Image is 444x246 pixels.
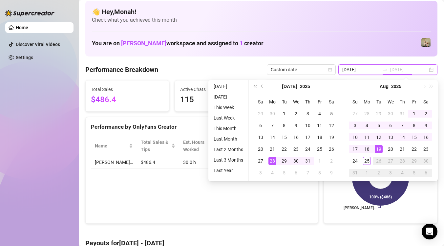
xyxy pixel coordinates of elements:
[16,55,33,60] a: Settings
[344,206,376,210] text: [PERSON_NAME]…
[326,120,337,131] td: 2025-07-12
[382,67,388,72] span: swap-right
[410,122,418,129] div: 8
[180,86,253,93] span: Active Chats
[316,133,324,141] div: 18
[422,110,430,118] div: 2
[302,155,314,167] td: 2025-07-31
[302,143,314,155] td: 2025-07-24
[266,120,278,131] td: 2025-07-07
[328,145,335,153] div: 26
[328,110,335,118] div: 5
[361,108,373,120] td: 2025-07-28
[268,145,276,153] div: 21
[420,167,432,179] td: 2025-09-06
[300,80,310,93] button: Choose a year
[361,120,373,131] td: 2025-08-04
[382,67,388,72] span: to
[420,143,432,155] td: 2025-08-23
[302,108,314,120] td: 2025-07-03
[328,169,335,177] div: 9
[420,108,432,120] td: 2025-08-02
[280,110,288,118] div: 1
[385,155,396,167] td: 2025-08-27
[280,157,288,165] div: 29
[16,42,60,47] a: Discover Viral Videos
[351,133,359,141] div: 10
[408,108,420,120] td: 2025-08-01
[257,157,264,165] div: 27
[292,110,300,118] div: 2
[302,167,314,179] td: 2025-08-07
[398,122,406,129] div: 7
[290,108,302,120] td: 2025-07-02
[211,93,246,101] li: [DATE]
[292,145,300,153] div: 23
[349,143,361,155] td: 2025-08-17
[385,167,396,179] td: 2025-09-03
[92,16,431,24] span: Check what you achieved this month
[380,80,389,93] button: Choose a month
[385,143,396,155] td: 2025-08-20
[361,131,373,143] td: 2025-08-11
[396,108,408,120] td: 2025-07-31
[349,167,361,179] td: 2025-08-31
[387,122,394,129] div: 6
[398,145,406,153] div: 21
[211,114,246,122] li: Last Week
[259,80,266,93] button: Previous month (PageUp)
[179,156,223,169] td: 30.0 h
[280,122,288,129] div: 8
[375,133,383,141] div: 12
[363,133,371,141] div: 11
[304,157,312,165] div: 31
[421,38,431,47] img: Nicole
[292,122,300,129] div: 9
[373,120,385,131] td: 2025-08-05
[278,155,290,167] td: 2025-07-29
[422,157,430,165] div: 30
[410,145,418,153] div: 22
[257,122,264,129] div: 6
[290,120,302,131] td: 2025-07-09
[268,157,276,165] div: 28
[91,94,164,106] span: $486.4
[211,124,246,132] li: This Month
[302,131,314,143] td: 2025-07-17
[391,80,401,93] button: Choose a year
[183,139,214,153] div: Est. Hours Worked
[328,122,335,129] div: 12
[91,123,313,131] div: Performance by OnlyFans Creator
[314,120,326,131] td: 2025-07-11
[326,167,337,179] td: 2025-08-09
[410,133,418,141] div: 15
[255,143,266,155] td: 2025-07-20
[396,167,408,179] td: 2025-09-04
[314,108,326,120] td: 2025-07-04
[91,86,164,93] span: Total Sales
[351,169,359,177] div: 31
[361,167,373,179] td: 2025-09-01
[387,145,394,153] div: 20
[422,122,430,129] div: 9
[342,66,380,73] input: Start date
[314,155,326,167] td: 2025-08-01
[290,96,302,108] th: We
[373,131,385,143] td: 2025-08-12
[398,157,406,165] div: 28
[137,156,179,169] td: $486.4
[420,131,432,143] td: 2025-08-16
[266,143,278,155] td: 2025-07-21
[422,145,430,153] div: 23
[314,143,326,155] td: 2025-07-25
[211,135,246,143] li: Last Month
[375,157,383,165] div: 26
[271,65,332,75] span: Custom date
[328,68,332,72] span: calendar
[268,169,276,177] div: 4
[422,224,437,239] div: Open Intercom Messenger
[351,145,359,153] div: 17
[363,122,371,129] div: 4
[280,133,288,141] div: 15
[257,145,264,153] div: 20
